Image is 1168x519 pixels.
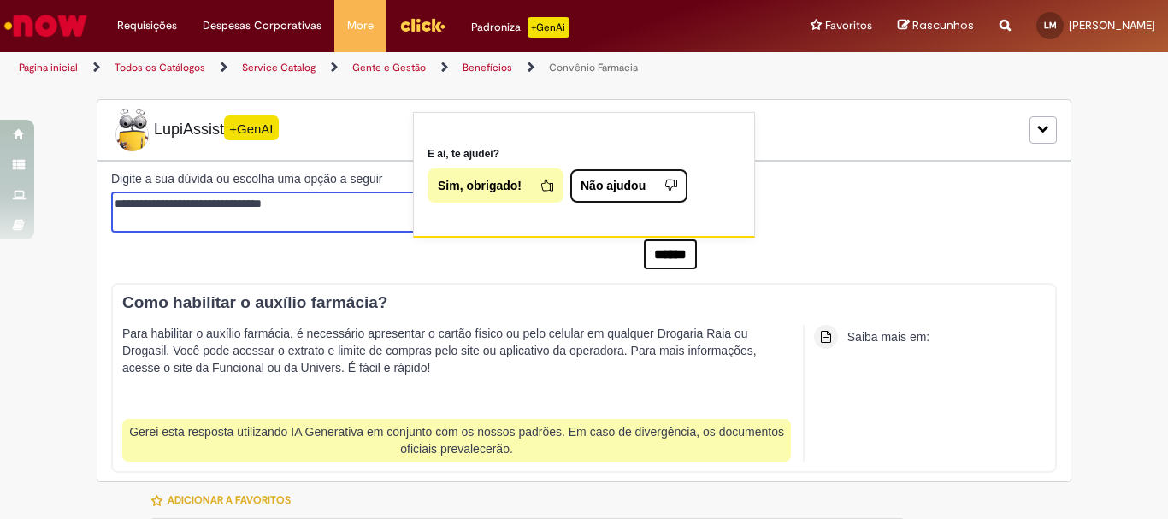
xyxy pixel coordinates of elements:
button: Adicionar a Favoritos [150,482,300,518]
img: click_logo_yellow_360x200.png [399,12,445,38]
button: Sim, obrigado! [428,168,563,203]
div: Saiba mais em: [847,328,929,345]
p: Para habilitar o auxílio farmácia, é necessário apresentar o cartão físico ou pelo celular em qua... [122,325,791,410]
span: Requisições [117,17,177,34]
span: Rascunhos [912,17,974,33]
span: Despesas Corporativas [203,17,321,34]
a: Benefícios [463,61,512,74]
p: +GenAi [528,17,569,38]
a: Página inicial [19,61,78,74]
ul: Trilhas de página [13,52,766,84]
span: Sim, obrigado! [438,177,528,194]
a: Todos os Catálogos [115,61,205,74]
span: Adicionar a Favoritos [168,493,291,507]
p: E aí, te ajudei? [428,147,740,162]
span: Favoritos [825,17,872,34]
div: Padroniza [471,17,569,38]
a: Rascunhos [898,18,974,34]
span: [PERSON_NAME] [1069,18,1155,32]
a: Convênio Farmácia [549,61,638,74]
span: LM [1044,20,1057,31]
a: Service Catalog [242,61,316,74]
a: Gente e Gestão [352,61,426,74]
img: ServiceNow [2,9,90,43]
button: Não ajudou [570,169,687,203]
h3: Como habilitar o auxílio farmácia? [122,294,1032,312]
div: Gerei esta resposta utilizando IA Generativa em conjunto com os nossos padrões. Em caso de diverg... [122,419,791,462]
span: More [347,17,374,34]
span: Não ajudou [581,177,652,194]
